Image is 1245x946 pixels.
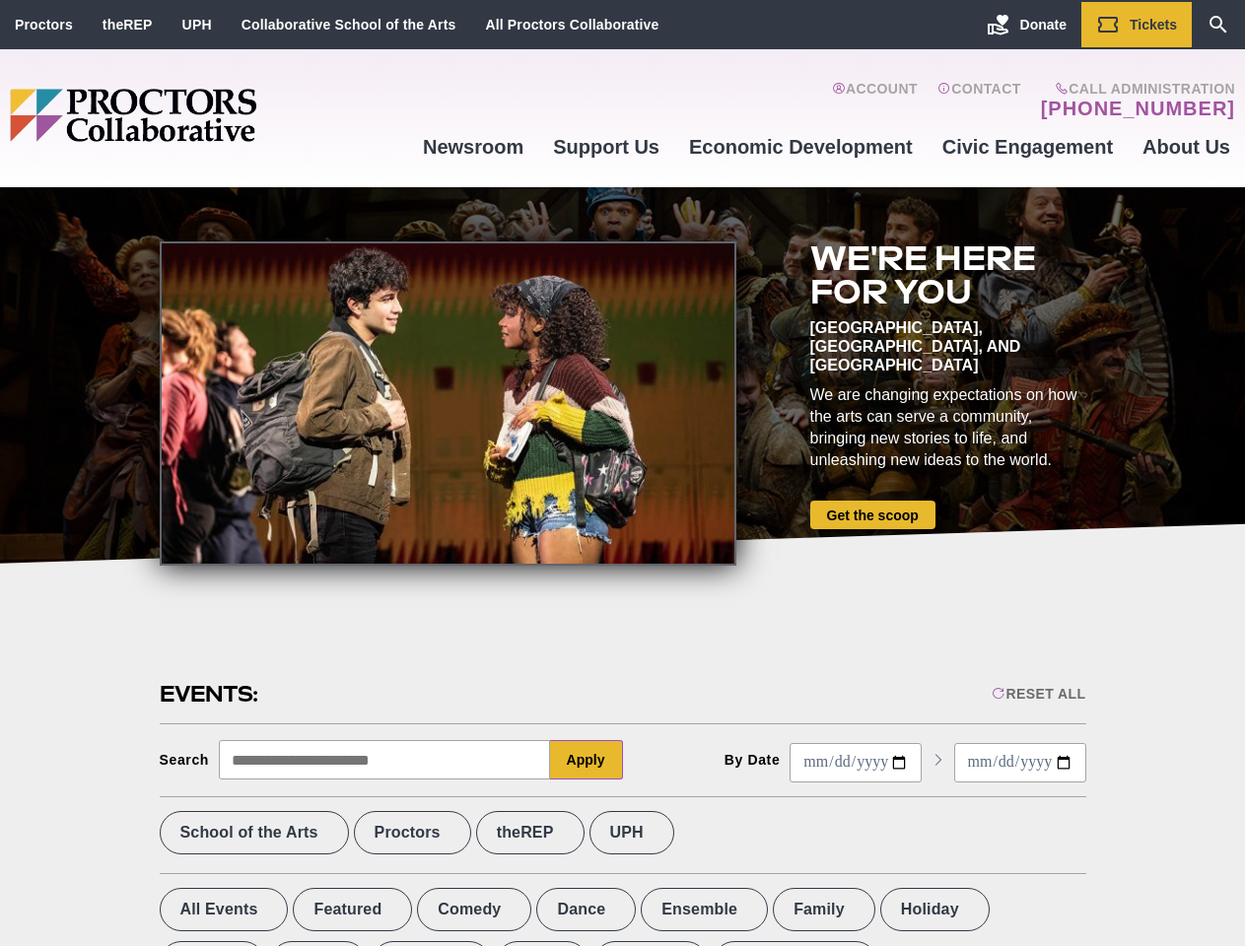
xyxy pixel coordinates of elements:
a: About Us [1128,120,1245,173]
label: theREP [476,811,585,854]
a: Donate [972,2,1081,47]
a: Search [1192,2,1245,47]
label: Featured [293,888,412,931]
a: theREP [103,17,153,33]
label: School of the Arts [160,811,349,854]
label: UPH [589,811,674,854]
a: Tickets [1081,2,1192,47]
a: Collaborative School of the Arts [242,17,456,33]
a: [PHONE_NUMBER] [1041,97,1235,120]
a: Support Us [538,120,674,173]
div: We are changing expectations on how the arts can serve a community, bringing new stories to life,... [810,384,1086,471]
span: Donate [1020,17,1067,33]
button: Apply [550,740,623,779]
label: Proctors [354,811,471,854]
a: Economic Development [674,120,928,173]
span: Tickets [1130,17,1177,33]
a: All Proctors Collaborative [485,17,658,33]
span: Call Administration [1035,81,1235,97]
label: All Events [160,888,289,931]
div: Search [160,752,210,768]
a: Get the scoop [810,501,935,529]
div: [GEOGRAPHIC_DATA], [GEOGRAPHIC_DATA], and [GEOGRAPHIC_DATA] [810,318,1086,374]
label: Family [773,888,875,931]
label: Ensemble [641,888,768,931]
a: Contact [937,81,1021,120]
a: Proctors [15,17,73,33]
a: Newsroom [408,120,538,173]
div: Reset All [992,686,1085,702]
a: Account [832,81,918,120]
img: Proctors logo [10,89,408,142]
label: Comedy [417,888,531,931]
label: Dance [536,888,636,931]
a: UPH [182,17,212,33]
div: By Date [725,752,781,768]
h2: Events: [160,679,261,709]
label: Holiday [880,888,990,931]
a: Civic Engagement [928,120,1128,173]
h2: We're here for you [810,241,1086,308]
